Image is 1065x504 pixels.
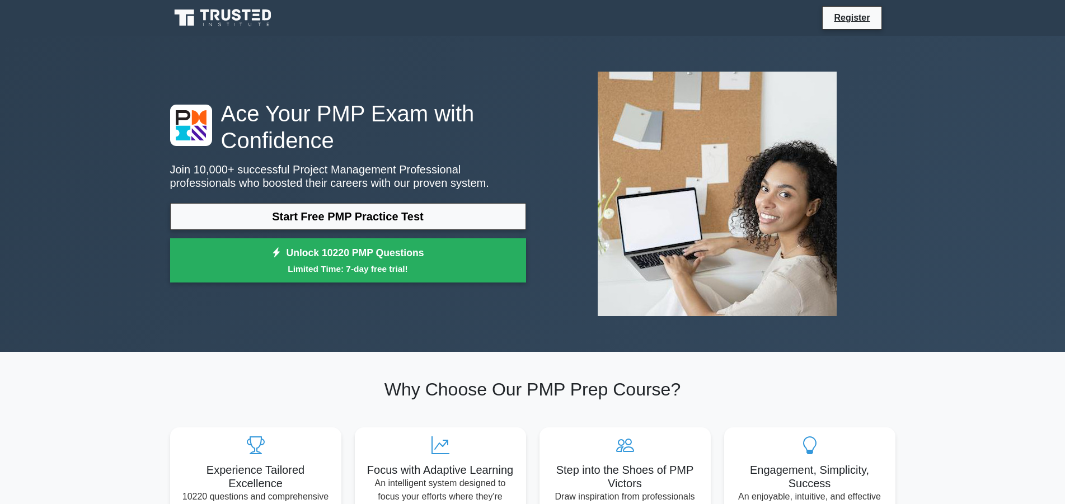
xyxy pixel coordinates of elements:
h5: Focus with Adaptive Learning [364,463,517,477]
h2: Why Choose Our PMP Prep Course? [170,379,895,400]
h5: Step into the Shoes of PMP Victors [548,463,702,490]
a: Register [827,11,876,25]
a: Unlock 10220 PMP QuestionsLimited Time: 7-day free trial! [170,238,526,283]
a: Start Free PMP Practice Test [170,203,526,230]
p: Join 10,000+ successful Project Management Professional professionals who boosted their careers w... [170,163,526,190]
h5: Experience Tailored Excellence [179,463,332,490]
h5: Engagement, Simplicity, Success [733,463,886,490]
h1: Ace Your PMP Exam with Confidence [170,100,526,154]
small: Limited Time: 7-day free trial! [184,262,512,275]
